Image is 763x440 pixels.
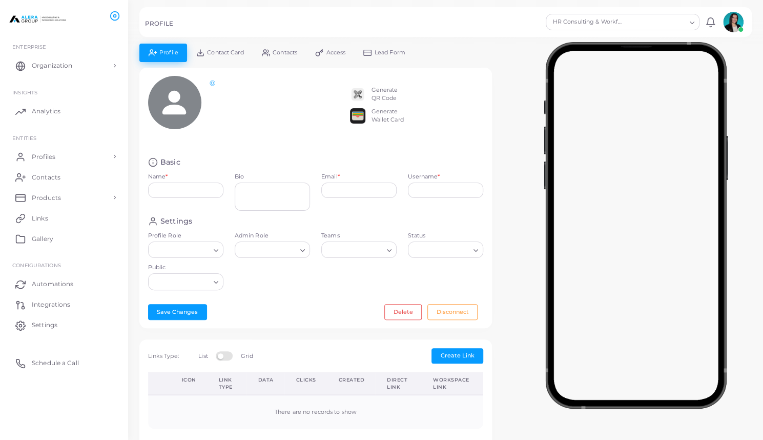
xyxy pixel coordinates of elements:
span: Lead Form [375,50,405,55]
label: Username [408,173,440,181]
span: Links Type: [148,352,179,359]
input: Search for option [323,245,383,256]
span: Integrations [32,300,70,309]
span: Contacts [32,173,60,182]
span: Gallery [32,234,53,244]
input: Search for option [413,245,469,256]
button: Create Link [431,348,483,364]
button: Delete [384,304,422,319]
div: Search for option [235,242,310,258]
div: Data [258,376,273,384]
img: apple-wallet.png [350,108,365,124]
a: Analytics [8,101,120,122]
div: Workspace Link [433,376,472,390]
span: Products [32,193,61,203]
span: Contacts [273,50,297,55]
span: Profiles [32,152,55,162]
span: Links [32,214,48,223]
div: There are no records to show [159,408,472,416]
div: Direct Link [387,376,410,390]
button: Save Changes [148,304,207,319]
label: Name [148,173,168,181]
h5: PROFILE [145,20,173,27]
a: Profiles [8,146,120,167]
div: Generate QR Code [371,86,398,103]
a: Settings [8,315,120,335]
a: @ [210,79,215,86]
div: Search for option [408,242,483,258]
label: Email [321,173,340,181]
span: Analytics [32,107,60,116]
span: Configurations [12,262,61,268]
label: Admin Role [235,232,310,240]
label: Teams [321,232,397,240]
span: INSIGHTS [12,89,37,95]
img: logo [9,10,66,29]
span: Enterprise [12,44,46,50]
th: Action [148,372,171,395]
div: Search for option [546,14,699,30]
span: Schedule a Call [32,358,79,368]
a: avatar [720,12,746,32]
h4: Settings [160,216,192,226]
div: Clicks [296,376,316,384]
a: Products [8,187,120,208]
input: Search for option [627,16,686,28]
div: Search for option [148,242,223,258]
input: Search for option [153,276,210,288]
img: phone-mock.b55596b7.png [544,42,728,409]
div: Search for option [321,242,397,258]
img: qr2.png [350,87,365,102]
h4: Basic [160,157,180,167]
a: Contacts [8,167,120,187]
img: avatar [723,12,744,32]
label: Public [148,264,223,272]
a: Schedule a Call [8,353,120,373]
div: Generate Wallet Card [371,108,403,124]
span: ENTITIES [12,135,36,141]
label: Status [408,232,483,240]
a: Integrations [8,294,120,315]
div: Link Type [219,376,236,390]
div: Icon [182,376,196,384]
label: Grid [241,352,253,361]
label: Profile Role [148,232,223,240]
div: Search for option [148,273,223,290]
span: Access [326,50,346,55]
span: Organization [32,61,72,70]
a: Links [8,208,120,228]
div: Created [338,376,364,384]
a: Automations [8,274,120,294]
span: Create Link [441,352,475,359]
input: Search for option [153,245,210,256]
input: Search for option [239,245,296,256]
span: Contact Card [207,50,243,55]
button: Disconnect [427,304,478,319]
label: Bio [235,173,310,181]
a: Organization [8,55,120,76]
span: Settings [32,321,57,330]
label: List [198,352,208,361]
span: Automations [32,279,73,289]
span: HR Consulting & Workforce Solutions Team [551,17,626,27]
span: Profile [159,50,178,55]
a: Gallery [8,228,120,249]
